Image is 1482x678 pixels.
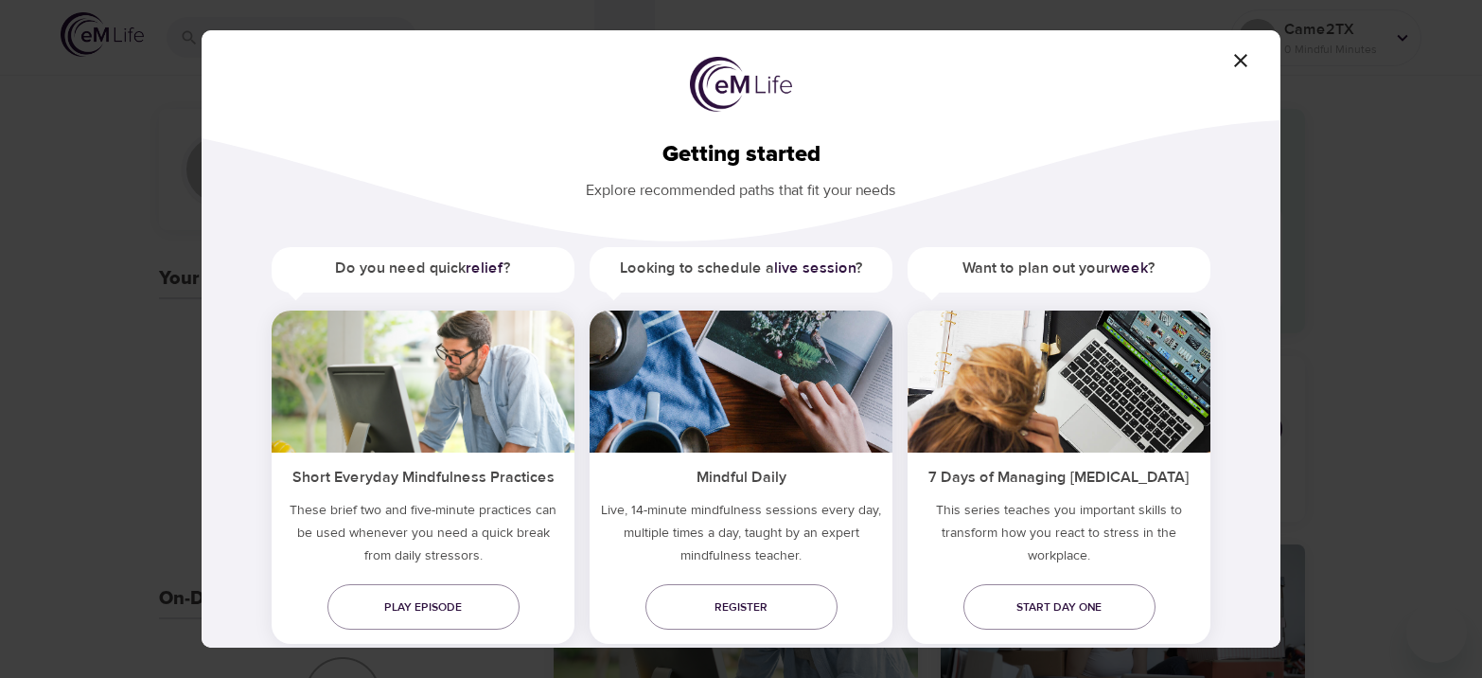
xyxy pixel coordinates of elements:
[232,141,1250,169] h2: Getting started
[774,259,856,277] a: live session
[590,453,892,499] h5: Mindful Daily
[908,247,1210,290] h5: Want to plan out your ?
[908,453,1210,499] h5: 7 Days of Managing [MEDICAL_DATA]
[590,311,892,453] img: ims
[690,57,792,112] img: logo
[272,453,574,499] h5: Short Everyday Mindfulness Practices
[232,169,1250,202] p: Explore recommended paths that fit your needs
[466,259,503,277] a: relief
[272,247,574,290] h5: Do you need quick ?
[590,247,892,290] h5: Looking to schedule a ?
[343,598,504,617] span: Play episode
[327,584,520,630] a: Play episode
[1110,259,1148,277] a: week
[272,499,574,575] h5: These brief two and five-minute practices can be used whenever you need a quick break from daily ...
[661,598,822,617] span: Register
[272,311,574,453] img: ims
[908,499,1210,575] p: This series teaches you important skills to transform how you react to stress in the workplace.
[908,311,1210,453] img: ims
[645,584,838,630] a: Register
[979,598,1140,617] span: Start day one
[963,584,1156,630] a: Start day one
[590,499,892,575] p: Live, 14-minute mindfulness sessions every day, multiple times a day, taught by an expert mindful...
